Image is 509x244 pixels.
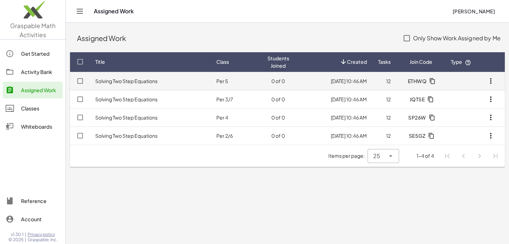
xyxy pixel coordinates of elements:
span: Tasks [378,58,391,66]
td: 12 [372,108,396,127]
a: Solving Two Step Equations [95,96,158,102]
span: v1.30.1 [11,232,23,237]
a: Solving Two Step Equations [95,78,158,84]
a: Whiteboards [3,118,63,135]
td: 12 [372,127,396,145]
div: Reference [21,197,60,205]
td: [DATE] 10:46 AM [295,72,372,90]
span: Students Joined [267,55,289,69]
button: Toggle navigation [74,6,85,17]
button: [PERSON_NAME] [447,5,501,18]
td: Per 2/6 [211,127,262,145]
td: 0 of 0 [262,90,295,108]
span: JQTSE [409,96,425,102]
a: Privacy policy [28,232,57,237]
span: Join Code [410,58,432,66]
label: Only Show Work Assigned by Me [413,30,501,47]
td: 0 of 0 [262,127,295,145]
button: ETHWQ [402,75,440,87]
button: SE5GZ [403,129,439,142]
td: Per 4 [211,108,262,127]
span: Type [451,59,471,65]
nav: Pagination Navigation [440,148,503,164]
span: ETHWQ [407,78,426,84]
div: 1-4 of 4 [417,152,434,160]
span: | [25,232,26,237]
div: Account [21,215,60,223]
div: Assigned Work [77,33,396,43]
a: Get Started [3,45,63,62]
td: Per 3/7 [211,90,262,108]
a: Solving Two Step Equations [95,114,158,121]
span: 25 [373,152,380,160]
a: Solving Two Step Equations [95,133,158,139]
span: SE5GZ [409,133,425,139]
button: JQTSE [404,93,438,106]
span: Created [347,58,367,66]
td: 0 of 0 [262,108,295,127]
td: 12 [372,90,396,108]
a: Reference [3,192,63,209]
span: Graspable Math Activities [10,22,56,39]
span: Class [216,58,229,66]
div: Get Started [21,49,60,58]
td: 12 [372,72,396,90]
div: Classes [21,104,60,113]
a: Account [3,211,63,228]
td: [DATE] 10:46 AM [295,127,372,145]
div: Whiteboards [21,122,60,131]
span: © 2025 [8,237,23,243]
a: Classes [3,100,63,117]
span: SP26W [408,114,426,121]
button: SP26W [403,111,439,124]
span: Items per page: [328,152,368,160]
div: Activity Bank [21,68,60,76]
a: Assigned Work [3,82,63,99]
span: Graspable, Inc. [28,237,57,243]
span: Title [95,58,105,66]
td: Per 5 [211,72,262,90]
div: Assigned Work [21,86,60,94]
span: [PERSON_NAME] [452,8,495,14]
span: | [25,237,26,243]
td: 0 of 0 [262,72,295,90]
td: [DATE] 10:46 AM [295,108,372,127]
a: Activity Bank [3,63,63,80]
td: [DATE] 10:46 AM [295,90,372,108]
